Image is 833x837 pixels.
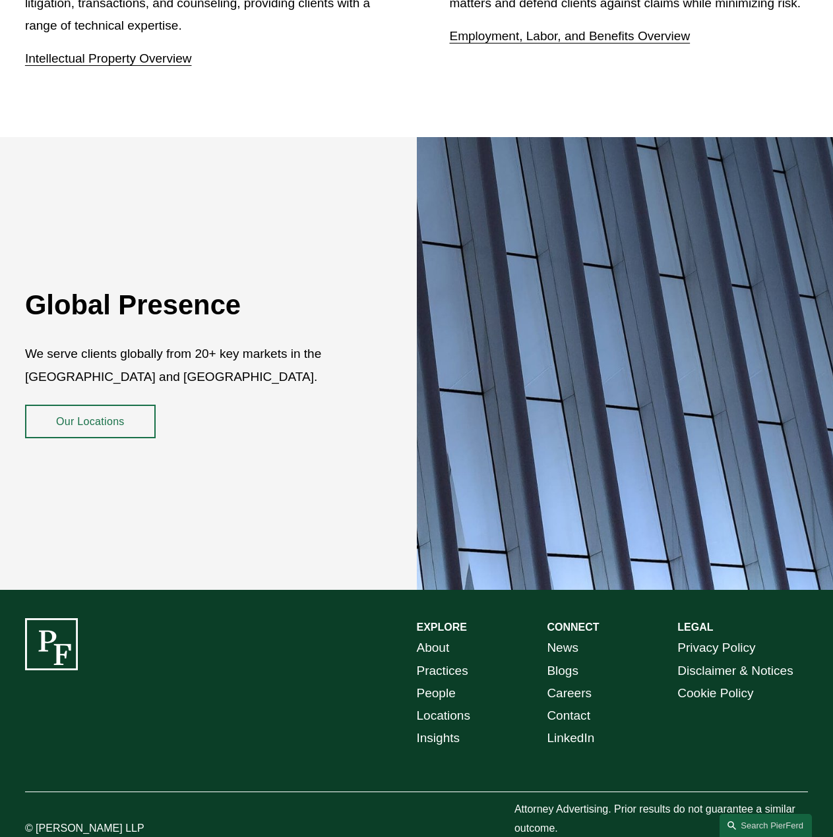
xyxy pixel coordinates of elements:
[677,621,713,633] strong: LEGAL
[547,682,592,705] a: Careers
[720,814,812,837] a: Search this site
[677,637,755,659] a: Privacy Policy
[417,621,467,633] strong: EXPLORE
[450,29,691,43] a: Employment, Labor, and Benefits Overview
[25,289,352,322] h2: Global Presence
[417,727,460,749] a: Insights
[417,637,450,659] a: About
[547,727,594,749] a: LinkedIn
[417,660,468,682] a: Practices
[417,705,470,727] a: Locations
[677,682,753,705] a: Cookie Policy
[25,405,156,438] a: Our Locations
[547,660,578,682] a: Blogs
[547,637,578,659] a: News
[417,682,456,705] a: People
[677,660,793,682] a: Disclaimer & Notices
[547,621,599,633] strong: CONNECT
[25,343,352,388] p: We serve clients globally from 20+ key markets in the [GEOGRAPHIC_DATA] and [GEOGRAPHIC_DATA].
[547,705,590,727] a: Contact
[25,51,192,65] a: Intellectual Property Overview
